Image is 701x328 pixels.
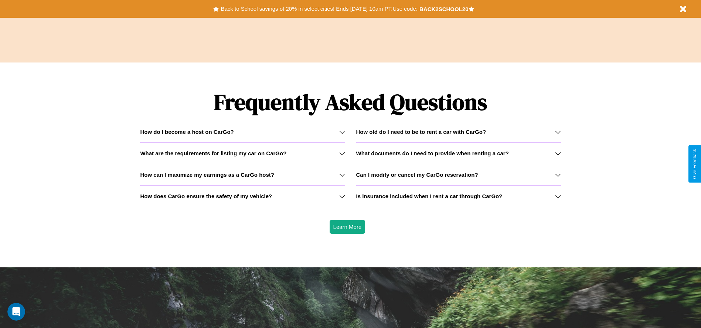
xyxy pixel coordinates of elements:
[140,172,274,178] h3: How can I maximize my earnings as a CarGo host?
[140,150,286,156] h3: What are the requirements for listing my car on CarGo?
[356,150,509,156] h3: What documents do I need to provide when renting a car?
[330,220,365,234] button: Learn More
[140,193,272,199] h3: How does CarGo ensure the safety of my vehicle?
[419,6,469,12] b: BACK2SCHOOL20
[356,129,486,135] h3: How old do I need to be to rent a car with CarGo?
[692,149,697,179] div: Give Feedback
[219,4,419,14] button: Back to School savings of 20% in select cities! Ends [DATE] 10am PT.Use code:
[140,83,561,121] h1: Frequently Asked Questions
[140,129,234,135] h3: How do I become a host on CarGo?
[7,303,25,321] iframe: Intercom live chat
[356,193,503,199] h3: Is insurance included when I rent a car through CarGo?
[356,172,478,178] h3: Can I modify or cancel my CarGo reservation?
